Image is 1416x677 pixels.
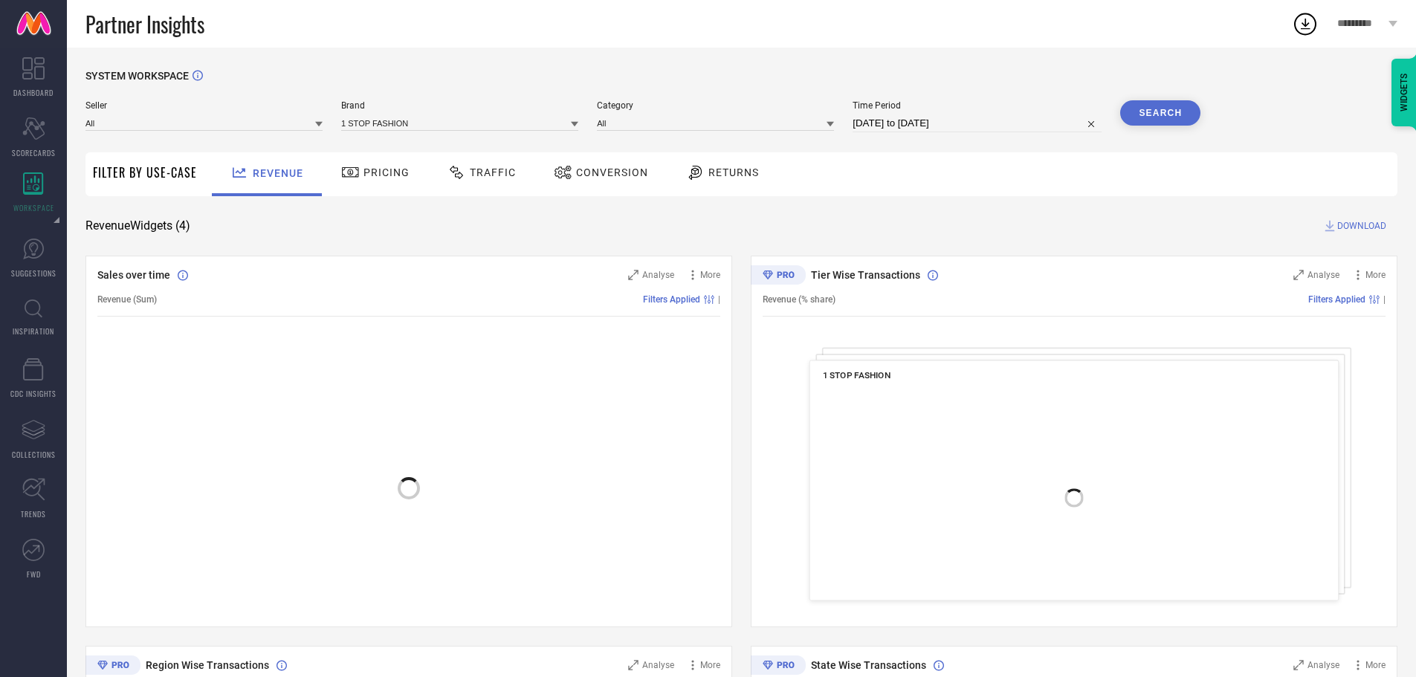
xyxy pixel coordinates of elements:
[708,166,759,178] span: Returns
[27,569,41,580] span: FWD
[751,265,806,288] div: Premium
[1307,270,1339,280] span: Analyse
[1307,660,1339,670] span: Analyse
[93,163,197,181] span: Filter By Use-Case
[341,100,578,111] span: Brand
[12,147,56,158] span: SCORECARDS
[146,659,269,671] span: Region Wise Transactions
[1383,294,1386,305] span: |
[97,294,157,305] span: Revenue (Sum)
[1365,660,1386,670] span: More
[1293,270,1304,280] svg: Zoom
[1365,270,1386,280] span: More
[576,166,648,178] span: Conversion
[1308,294,1365,305] span: Filters Applied
[628,270,639,280] svg: Zoom
[11,268,56,279] span: SUGGESTIONS
[13,325,54,337] span: INSPIRATION
[21,508,46,519] span: TRENDS
[363,166,410,178] span: Pricing
[642,270,674,280] span: Analyse
[853,100,1102,111] span: Time Period
[13,202,54,213] span: WORKSPACE
[853,114,1102,132] input: Select time period
[1120,100,1200,126] button: Search
[643,294,700,305] span: Filters Applied
[811,269,920,281] span: Tier Wise Transactions
[85,9,204,39] span: Partner Insights
[12,449,56,460] span: COLLECTIONS
[13,87,54,98] span: DASHBOARD
[1292,10,1319,37] div: Open download list
[811,659,926,671] span: State Wise Transactions
[85,218,190,233] span: Revenue Widgets ( 4 )
[470,166,516,178] span: Traffic
[85,100,323,111] span: Seller
[823,370,891,380] span: 1 STOP FASHION
[700,270,720,280] span: More
[763,294,835,305] span: Revenue (% share)
[597,100,834,111] span: Category
[1293,660,1304,670] svg: Zoom
[253,167,303,179] span: Revenue
[718,294,720,305] span: |
[1337,218,1386,233] span: DOWNLOAD
[85,70,189,82] span: SYSTEM WORKSPACE
[628,660,639,670] svg: Zoom
[10,388,56,399] span: CDC INSIGHTS
[642,660,674,670] span: Analyse
[97,269,170,281] span: Sales over time
[700,660,720,670] span: More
